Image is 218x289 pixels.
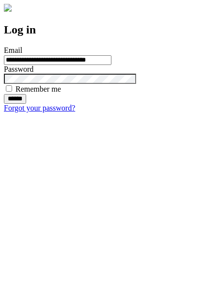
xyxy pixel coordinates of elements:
[4,23,214,36] h2: Log in
[4,4,12,12] img: logo-4e3dc11c47720685a147b03b5a06dd966a58ff35d612b21f08c02c0306f2b779.png
[4,104,75,112] a: Forgot your password?
[4,65,33,73] label: Password
[16,85,61,93] label: Remember me
[4,46,22,54] label: Email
